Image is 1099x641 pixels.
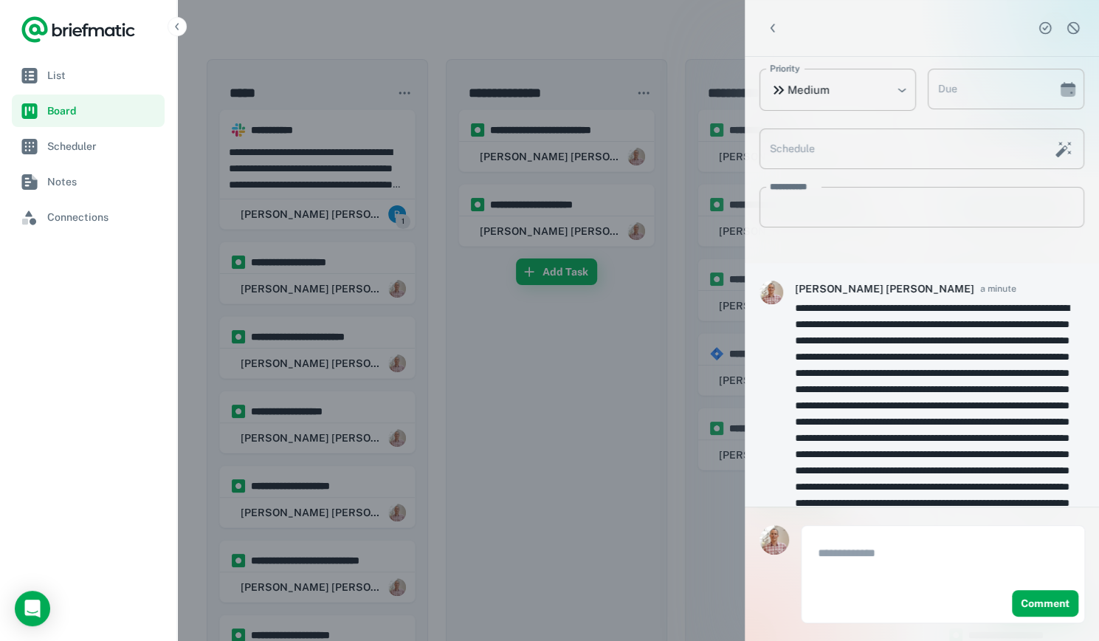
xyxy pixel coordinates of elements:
button: Choose date [1053,75,1083,104]
div: scrollable content [745,57,1099,507]
div: Open Intercom Messenger [15,591,50,626]
label: Priority [770,62,800,75]
span: List [47,67,159,83]
img: ACg8ocII3zF4iMpEex91Y71VwmVKSZx7lzhJoOl4DqcHx8GPLGwJlsU=s96-c [759,281,783,304]
a: Connections [12,201,165,233]
span: a minute [980,282,1016,295]
span: Board [47,103,159,119]
a: Notes [12,165,165,198]
a: Logo [21,15,136,44]
button: Complete task [1034,17,1056,39]
span: Notes [47,174,159,190]
a: Board [12,95,165,127]
span: Scheduler [47,138,159,154]
h6: [PERSON_NAME] [PERSON_NAME] [795,281,974,297]
a: List [12,59,165,92]
button: Comment [1012,590,1078,617]
img: Rob Mark [759,525,789,555]
button: Back [759,15,786,41]
div: Medium [759,69,916,111]
button: Schedule this task with AI [1051,137,1076,162]
button: Dismiss task [1062,17,1084,39]
a: Scheduler [12,130,165,162]
span: Connections [47,209,159,225]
